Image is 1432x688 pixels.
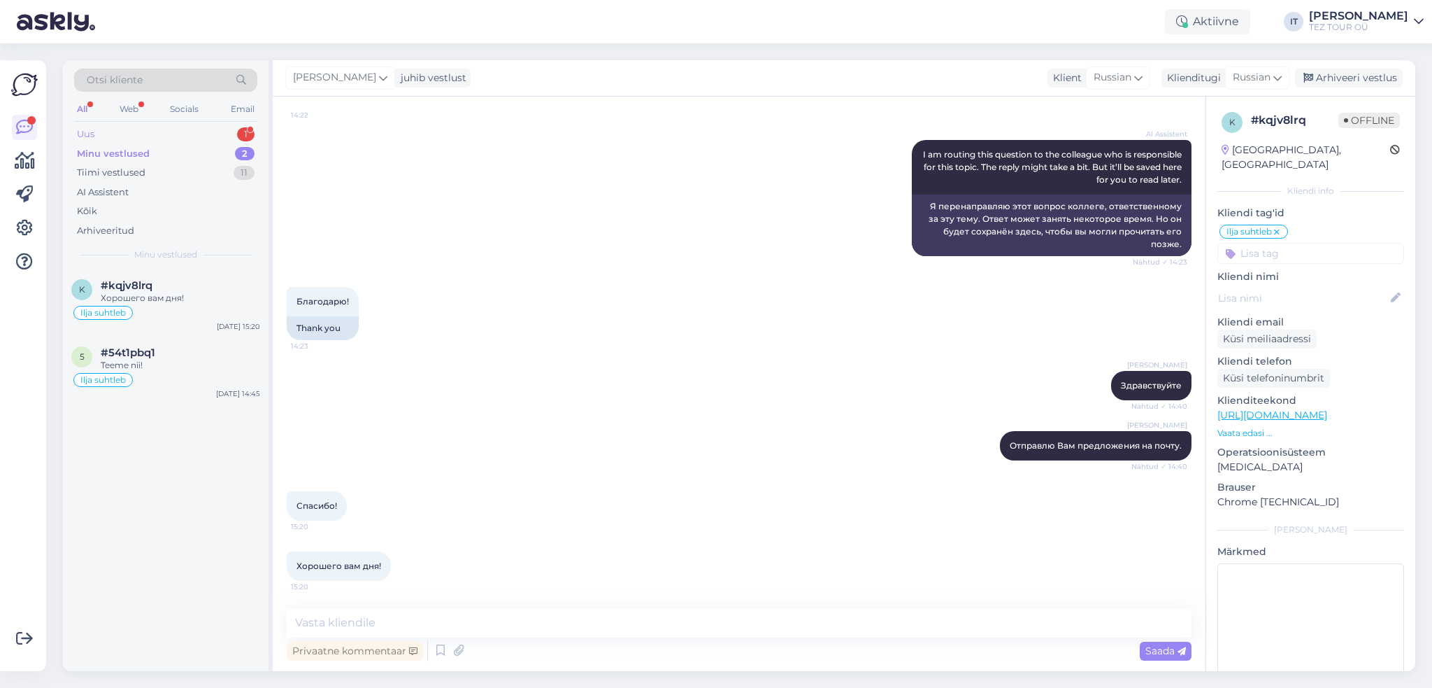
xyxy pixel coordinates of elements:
[1131,401,1187,412] span: Nähtud ✓ 14:40
[1284,12,1303,31] div: IT
[1047,71,1082,85] div: Klient
[1217,524,1404,536] div: [PERSON_NAME]
[1135,129,1187,139] span: AI Assistent
[79,284,85,295] span: k
[291,521,343,532] span: 15:20
[1161,71,1221,85] div: Klienditugi
[216,388,260,399] div: [DATE] 14:45
[1165,9,1250,34] div: Aktiivne
[167,100,201,118] div: Socials
[296,296,349,307] span: Благодарю!
[1226,227,1272,236] span: Ilja suhtleb
[1217,315,1404,330] p: Kliendi email
[101,346,155,359] span: #54t1pbq1
[1218,290,1388,306] input: Lisa nimi
[1217,330,1317,349] div: Küsi meiliaadressi
[1217,445,1404,460] p: Operatsioonisüsteem
[1217,243,1404,264] input: Lisa tag
[1217,369,1330,388] div: Küsi telefoninumbrit
[117,100,141,118] div: Web
[1217,460,1404,475] p: [MEDICAL_DATA]
[80,351,85,362] span: 5
[1127,420,1187,430] span: [PERSON_NAME]
[77,185,129,199] div: AI Assistent
[101,279,152,292] span: #kqjv8lrq
[234,166,255,180] div: 11
[1094,70,1131,85] span: Russian
[1222,143,1390,172] div: [GEOGRAPHIC_DATA], [GEOGRAPHIC_DATA]
[1217,269,1404,284] p: Kliendi nimi
[1217,409,1327,421] a: [URL][DOMAIN_NAME]
[1217,354,1404,369] p: Kliendi telefon
[395,71,466,85] div: juhib vestlust
[1217,495,1404,510] p: Chrome [TECHNICAL_ID]
[1121,380,1182,391] span: Здравствуйте
[1133,257,1187,267] span: Nähtud ✓ 14:23
[80,376,126,384] span: Ilja suhtleb
[1295,69,1403,87] div: Arhiveeri vestlus
[101,359,260,372] div: Teeme nii!
[77,127,94,141] div: Uus
[77,224,134,238] div: Arhiveeritud
[1233,70,1270,85] span: Russian
[235,147,255,161] div: 2
[101,292,260,304] div: Хорошего вам дня!
[1309,22,1408,33] div: TEZ TOUR OÜ
[293,70,376,85] span: [PERSON_NAME]
[923,149,1184,185] span: I am routing this question to the colleague who is responsible for this topic. The reply might ta...
[1127,360,1187,370] span: [PERSON_NAME]
[1217,480,1404,495] p: Brauser
[1309,10,1408,22] div: [PERSON_NAME]
[87,73,143,87] span: Otsi kliente
[1338,113,1400,128] span: Offline
[77,166,145,180] div: Tiimi vestlused
[74,100,90,118] div: All
[1217,185,1404,197] div: Kliendi info
[1217,206,1404,220] p: Kliendi tag'id
[1145,645,1186,657] span: Saada
[77,147,150,161] div: Minu vestlused
[296,500,337,511] span: Спасибо!
[1251,112,1338,129] div: # kqjv8lrq
[296,561,381,571] span: Хорошего вам дня!
[291,582,343,592] span: 15:20
[1229,117,1236,127] span: k
[1131,461,1187,472] span: Nähtud ✓ 14:40
[291,110,343,120] span: 14:22
[291,341,343,351] span: 14:23
[77,204,97,218] div: Kõik
[11,71,38,98] img: Askly Logo
[1217,427,1404,440] p: Vaata edasi ...
[1010,440,1182,451] span: Отправлю Вам предложения на почту.
[287,642,423,661] div: Privaatne kommentaar
[134,248,197,261] span: Minu vestlused
[217,321,260,332] div: [DATE] 15:20
[1217,545,1404,559] p: Märkmed
[80,309,126,317] span: Ilja suhtleb
[1309,10,1424,33] a: [PERSON_NAME]TEZ TOUR OÜ
[912,195,1191,256] div: Я перенаправляю этот вопрос коллеге, ответственному за эту тему. Ответ может занять некоторое вре...
[237,127,255,141] div: 1
[287,316,359,340] div: Thank you
[1217,393,1404,408] p: Klienditeekond
[228,100,257,118] div: Email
